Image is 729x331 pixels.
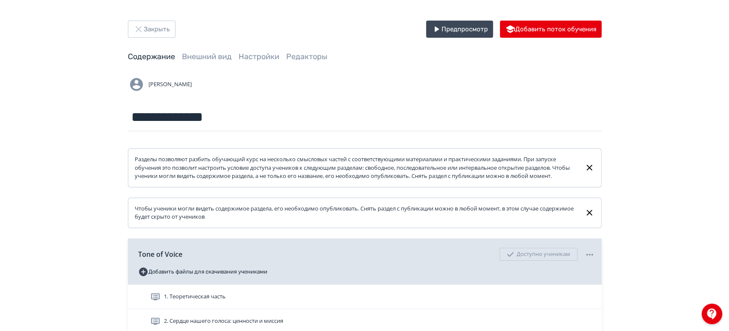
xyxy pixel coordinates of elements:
span: Tone of Voice [138,249,182,259]
a: Внешний вид [182,52,232,61]
span: 1. Теоретическая часть [164,292,226,301]
div: Разделы позволяют разбить обучающий курс на несколько смысловых частей с соответствующими материа... [135,155,578,181]
span: [PERSON_NAME] [148,80,192,89]
a: Содержание [128,52,175,61]
div: 1. Теоретическая часть [128,285,602,309]
div: Доступно ученикам [499,248,578,261]
button: Предпросмотр [426,21,493,38]
a: Настройки [239,52,279,61]
button: Закрыть [128,21,175,38]
span: 2. Сердце нашего голоса: ценности и миссия [164,317,283,325]
button: Добавить файлы для скачивания учениками [138,265,267,279]
div: Чтобы ученики могли видеть содержимое раздела, его необходимо опубликовать. Снять раздел с публик... [135,205,578,221]
a: Редакторы [286,52,327,61]
button: Добавить поток обучения [500,21,602,38]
